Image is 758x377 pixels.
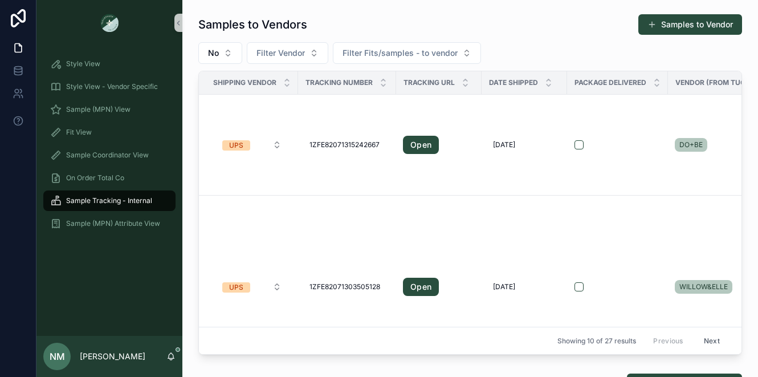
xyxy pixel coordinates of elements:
a: Sample (MPN) Attribute View [43,213,176,234]
a: Open [403,278,439,296]
span: On Order Total Co [66,173,124,183]
a: Open [403,136,439,154]
a: Select Button [213,134,291,156]
h1: Samples to Vendors [198,17,307,33]
a: Open [403,278,475,296]
button: Samples to Vendor [638,14,742,35]
button: Select Button [333,42,481,64]
span: NM [50,350,65,363]
span: Date Shipped [489,78,538,87]
a: Sample Coordinator View [43,145,176,165]
a: Open [403,136,475,154]
button: Select Button [198,42,242,64]
p: [PERSON_NAME] [80,351,145,362]
button: Select Button [213,135,291,155]
span: Style View - Vendor Specific [66,82,158,91]
a: Style View [43,54,176,74]
button: Next [696,332,728,350]
span: Package Delivered [574,78,646,87]
span: 1ZFE82071303505128 [309,282,380,291]
button: Select Button [213,277,291,297]
a: Select Button [213,276,291,298]
span: Style View [66,59,100,68]
span: Sample (MPN) Attribute View [66,219,160,228]
span: Sample (MPN) View [66,105,131,114]
a: Sample Tracking - Internal [43,190,176,211]
span: 1ZFE82071315242667 [309,140,380,149]
span: Sample Coordinator View [66,151,149,160]
a: Sample (MPN) View [43,99,176,120]
a: WILLOW&ELLE [675,280,732,294]
span: Showing 10 of 27 results [557,336,636,345]
span: Shipping Vendor [213,78,276,87]
a: On Order Total Co [43,168,176,188]
div: UPS [229,140,243,151]
a: Style View - Vendor Specific [43,76,176,97]
span: Tracking URL [404,78,455,87]
span: [DATE] [493,282,515,291]
a: [DATE] [488,136,560,154]
div: UPS [229,282,243,293]
span: Fit View [66,128,92,137]
span: DO+BE [679,140,703,149]
a: DO+BE [675,138,707,152]
a: Fit View [43,122,176,143]
div: scrollable content [36,46,182,249]
span: Filter Fits/samples - to vendor [343,47,458,59]
span: Tracking Number [305,78,373,87]
a: [DATE] [488,278,560,296]
span: Filter Vendor [256,47,305,59]
span: WILLOW&ELLE [679,282,728,291]
span: [DATE] [493,140,515,149]
span: Sample Tracking - Internal [66,196,152,205]
a: 1ZFE82071303505128 [305,278,389,296]
button: Select Button [247,42,328,64]
a: 1ZFE82071315242667 [305,136,389,154]
span: No [208,47,219,59]
img: App logo [100,14,119,32]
